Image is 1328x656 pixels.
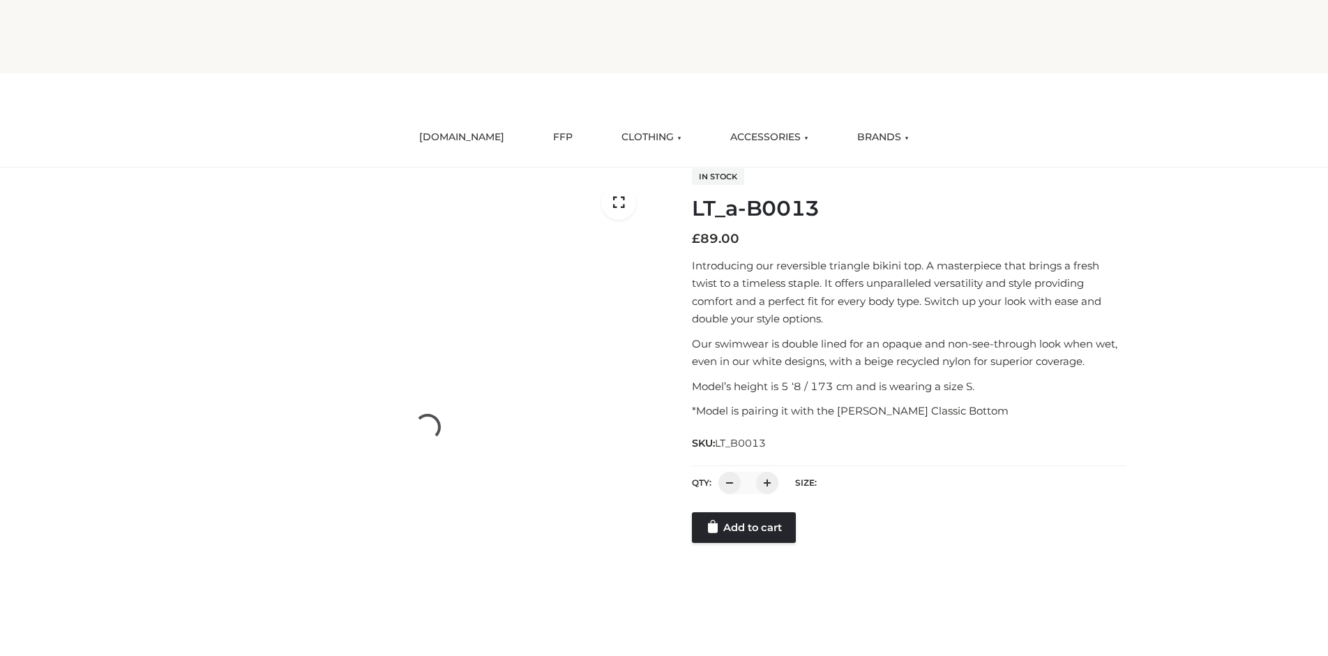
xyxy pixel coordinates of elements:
[795,477,817,488] label: Size:
[692,378,1126,396] p: Model’s height is 5 ‘8 / 173 cm and is wearing a size S.
[692,231,700,246] span: £
[543,122,583,153] a: FFP
[847,122,919,153] a: BRANDS
[715,437,766,449] span: LT_B0013
[692,335,1126,371] p: Our swimwear is double lined for an opaque and non-see-through look when wet, even in our white d...
[692,512,796,543] a: Add to cart
[692,231,739,246] bdi: 89.00
[692,435,767,452] span: SKU:
[692,257,1126,328] p: Introducing our reversible triangle bikini top. A masterpiece that brings a fresh twist to a time...
[611,122,692,153] a: CLOTHING
[692,168,744,185] span: In stock
[692,477,711,488] label: QTY:
[720,122,819,153] a: ACCESSORIES
[692,402,1126,420] p: *Model is pairing it with the [PERSON_NAME] Classic Bottom
[692,196,1126,221] h1: LT_a-B0013
[409,122,515,153] a: [DOMAIN_NAME]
